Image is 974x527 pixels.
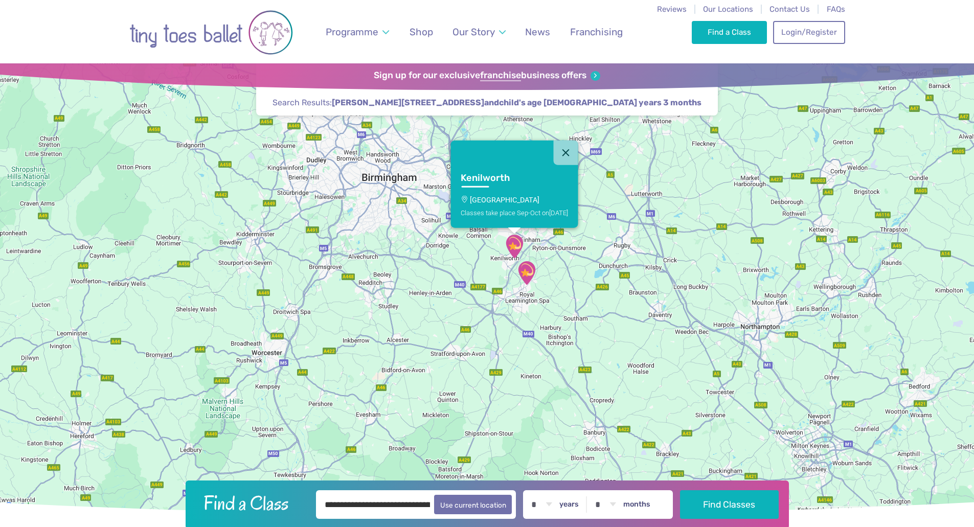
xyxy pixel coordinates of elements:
[827,5,845,14] a: FAQs
[452,26,495,38] span: Our Story
[559,500,579,509] label: years
[514,260,539,286] div: Lillington Social Club
[404,20,438,44] a: Shop
[450,165,578,228] a: Kenilworth[GEOGRAPHIC_DATA]Classes take place Sep-Oct on[DATE]
[703,5,753,14] a: Our Locations
[410,26,433,38] span: Shop
[195,490,309,516] h2: Find a Class
[773,21,845,43] a: Login/Register
[623,500,650,509] label: months
[461,209,568,216] div: Classes take place Sep-Oct on
[499,97,701,108] span: child's age [DEMOGRAPHIC_DATA] years 3 months
[326,26,378,38] span: Programme
[565,20,627,44] a: Franchising
[502,234,527,259] div: Kenilworth School
[570,26,623,38] span: Franchising
[447,20,510,44] a: Our Story
[553,141,578,165] button: Close
[3,500,36,513] a: Open this area in Google Maps (opens a new window)
[461,172,550,184] h3: Kenilworth
[332,97,484,108] span: [PERSON_NAME][STREET_ADDRESS]
[525,26,550,38] span: News
[692,21,767,43] a: Find a Class
[321,20,394,44] a: Programme
[374,70,600,81] a: Sign up for our exclusivefranchisebusiness offers
[769,5,810,14] a: Contact Us
[480,70,521,81] strong: franchise
[520,20,555,44] a: News
[129,7,293,58] img: tiny toes ballet
[332,98,701,107] strong: and
[434,495,512,514] button: Use current location
[680,490,779,519] button: Find Classes
[549,209,568,216] span: [DATE]
[3,500,36,513] img: Google
[461,196,568,204] p: [GEOGRAPHIC_DATA]
[657,5,687,14] a: Reviews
